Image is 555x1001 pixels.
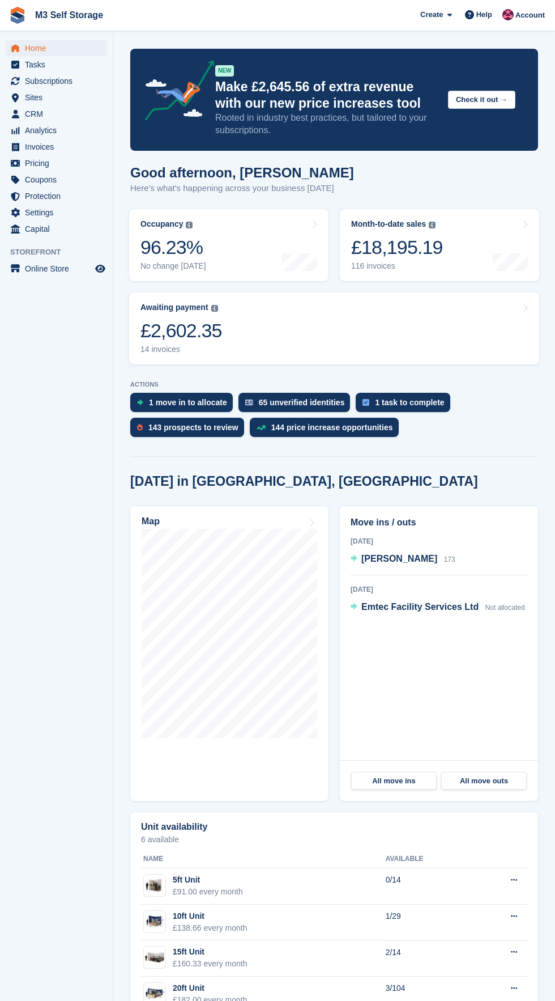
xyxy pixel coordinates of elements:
p: 6 available [141,835,527,843]
span: Subscriptions [25,73,93,89]
div: 96.23% [140,236,206,259]
div: 143 prospects to review [148,423,238,432]
a: All move outs [441,772,527,790]
a: menu [6,90,107,105]
h1: Good afternoon, [PERSON_NAME] [130,165,354,180]
a: 143 prospects to review [130,418,250,443]
a: Preview store [93,262,107,275]
a: 1 move in to allocate [130,393,238,418]
span: Account [515,10,545,21]
div: 20ft Unit [173,982,247,994]
img: price-adjustments-announcement-icon-8257ccfd72463d97f412b2fc003d46551f7dbcb40ab6d574587a9cd5c0d94... [135,60,215,125]
img: 10-ft-container.jpg [144,913,165,930]
span: [PERSON_NAME] [361,554,437,563]
div: 1 task to complete [375,398,444,407]
span: Coupons [25,172,93,188]
img: icon-info-grey-7440780725fd019a000dd9b08b2336e03edf1995a4989e88bcd33f0948082b44.svg [211,305,218,312]
span: Capital [25,221,93,237]
span: Analytics [25,122,93,138]
a: 1 task to complete [356,393,455,418]
a: All move ins [351,772,437,790]
div: Month-to-date sales [351,219,426,229]
td: 2/14 [386,940,473,977]
span: Invoices [25,139,93,155]
a: menu [6,73,107,89]
a: menu [6,155,107,171]
img: icon-info-grey-7440780725fd019a000dd9b08b2336e03edf1995a4989e88bcd33f0948082b44.svg [429,222,436,228]
span: Not allocated [485,604,525,612]
a: menu [6,57,107,73]
div: 14 invoices [140,345,222,354]
p: Here's what's happening across your business [DATE] [130,182,354,195]
p: Make £2,645.56 of extra revenue with our new price increases tool [215,79,439,112]
span: Help [476,9,492,20]
span: Pricing [25,155,93,171]
div: £18,195.19 [351,236,443,259]
th: Name [141,850,386,868]
div: 10ft Unit [173,910,247,922]
img: prospect-51fa495bee0391a8d652442698ab0144808aea92771e9ea1ae160a38d050c398.svg [137,424,143,431]
div: 1 move in to allocate [149,398,227,407]
a: 144 price increase opportunities [250,418,404,443]
span: Protection [25,188,93,204]
a: menu [6,205,107,220]
a: menu [6,40,107,56]
img: 125-sqft-unit.jpg [144,949,165,966]
span: Tasks [25,57,93,73]
h2: Unit availability [141,822,207,832]
a: Map [130,506,328,801]
div: 15ft Unit [173,946,247,958]
div: No change [DATE] [140,261,206,271]
span: Emtec Facility Services Ltd [361,602,479,612]
span: Create [420,9,443,20]
p: ACTIONS [130,381,538,388]
a: menu [6,122,107,138]
div: £2,602.35 [140,319,222,342]
div: [DATE] [351,536,527,546]
a: M3 Self Storage [31,6,108,24]
a: Occupancy 96.23% No change [DATE] [129,209,328,281]
span: Online Store [25,261,93,277]
a: menu [6,172,107,188]
span: Settings [25,205,93,220]
h2: Move ins / outs [351,516,527,529]
img: 32-sqft-unit.jpg [144,877,165,894]
h2: [DATE] in [GEOGRAPHIC_DATA], [GEOGRAPHIC_DATA] [130,474,478,489]
a: 65 unverified identities [238,393,356,418]
span: CRM [25,106,93,122]
div: 65 unverified identities [259,398,345,407]
div: [DATE] [351,584,527,595]
div: 116 invoices [351,261,443,271]
img: verify_identity-adf6edd0f0f0b5bbfe63781bf79b02c33cf7c696d77639b501bdc392416b5a36.svg [245,399,253,406]
img: Nick Jones [502,9,514,20]
td: 0/14 [386,868,473,905]
img: icon-info-grey-7440780725fd019a000dd9b08b2336e03edf1995a4989e88bcd33f0948082b44.svg [186,222,193,228]
span: Storefront [10,247,113,258]
div: NEW [215,65,234,77]
img: stora-icon-8386f47178a22dfd0bd8f6a31ec36ba5ce8667c1dd55bd0f319d3a0aa187defe.svg [9,7,26,24]
span: 173 [444,555,455,563]
th: Available [386,850,473,868]
button: Check it out → [448,91,515,109]
span: Sites [25,90,93,105]
div: £138.66 every month [173,922,247,934]
img: task-75834270c22a3079a89374b754ae025e5fb1db73e45f91037f5363f120a921f8.svg [362,399,369,406]
a: menu [6,261,107,277]
img: price_increase_opportunities-93ffe204e8149a01c8c9dc8f82e8f89637d9d84a8eef4429ea346261dce0b2c0.svg [257,425,266,430]
div: Occupancy [140,219,183,229]
a: menu [6,221,107,237]
img: move_ins_to_allocate_icon-fdf77a2bb77ea45bf5b3d319d69a93e2d87916cf1d5bf7949dd705db3b84f3ca.svg [137,399,143,406]
a: Emtec Facility Services Ltd Not allocated [351,600,525,615]
div: £160.33 every month [173,958,247,970]
div: £91.00 every month [173,886,243,898]
div: Awaiting payment [140,303,208,312]
a: Awaiting payment £2,602.35 14 invoices [129,292,539,364]
h2: Map [142,516,160,527]
p: Rooted in industry best practices, but tailored to your subscriptions. [215,112,439,137]
td: 1/29 [386,905,473,941]
div: 144 price increase opportunities [271,423,393,432]
div: 5ft Unit [173,874,243,886]
a: [PERSON_NAME] 173 [351,552,455,567]
a: Month-to-date sales £18,195.19 116 invoices [340,209,539,281]
a: menu [6,139,107,155]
